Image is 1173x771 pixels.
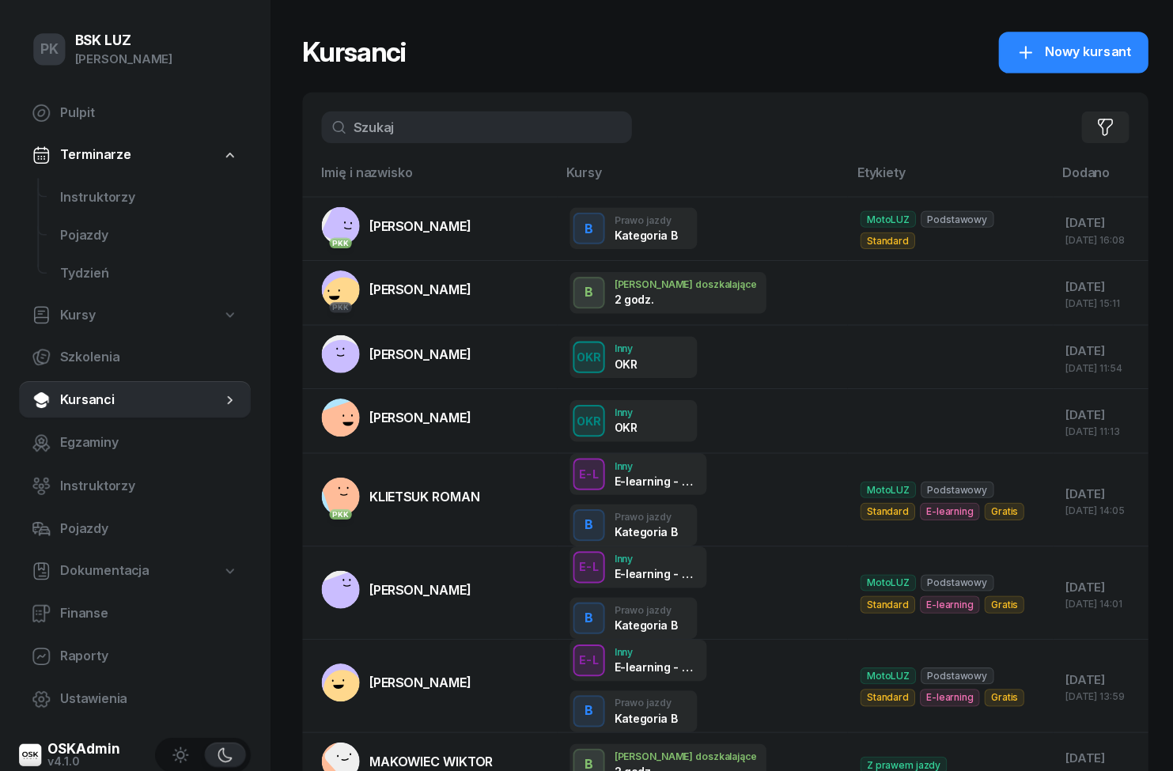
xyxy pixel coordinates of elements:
div: [DATE] 14:01 [1059,595,1129,605]
a: [PERSON_NAME] [320,396,468,434]
button: E-L [569,455,601,487]
button: B [569,691,601,723]
div: [DATE] 14:05 [1059,502,1129,512]
th: Imię i nazwisko [301,161,554,195]
div: Kategoria B [611,707,673,720]
div: Inny [611,643,693,653]
div: E-learning - 90 dni [611,656,693,670]
div: OKR [567,409,604,429]
div: B [575,508,596,535]
div: PKK [327,300,350,311]
a: Pulpit [19,93,249,131]
a: Instruktorzy [19,464,249,502]
span: MotoLUZ [855,571,910,588]
a: PKK[PERSON_NAME] [320,269,468,307]
a: Ustawienia [19,676,249,714]
span: Gratis [978,592,1018,609]
div: Inny [611,405,634,415]
div: [DATE] 15:11 [1059,297,1129,307]
span: Standard [855,500,910,516]
button: B [569,506,601,538]
span: KLIETSUK ROMAN [367,486,477,501]
span: MotoLUZ [855,478,910,495]
span: Podstawowy [915,571,987,588]
span: Podstawowy [915,478,987,495]
div: [PERSON_NAME] [74,49,172,70]
div: [PERSON_NAME] doszkalające [611,278,752,288]
div: Kategoria B [611,522,673,535]
div: Inny [611,341,634,351]
span: PK [40,43,59,56]
a: PKK[PERSON_NAME] [320,206,468,244]
div: [DATE] 11:54 [1059,361,1129,371]
div: [DATE] 13:59 [1059,687,1129,697]
a: Szkolenia [19,336,249,374]
a: [PERSON_NAME] [320,567,468,605]
span: E-learning [914,685,974,701]
div: OKR [611,355,634,368]
span: E-learning [914,500,974,516]
span: Tydzień [60,262,236,282]
div: Prawo jazdy [611,694,673,704]
div: OKR [567,345,604,365]
div: [DATE] [1059,275,1129,296]
button: B [569,275,601,307]
span: Podstawowy [915,663,987,680]
div: [DATE] [1059,666,1129,686]
a: Pojazdy [47,215,249,253]
span: Pulpit [60,102,236,123]
span: Standard [855,231,910,248]
span: Kursy [60,304,95,324]
div: B [575,601,596,628]
div: [DATE] [1059,743,1129,764]
span: Finanse [60,599,236,620]
div: Inny [611,458,693,468]
span: Gratis [978,500,1018,516]
div: v4.1.0 [47,751,119,762]
span: Nowy kursant [1039,42,1124,62]
div: E-L [569,646,601,666]
span: MotoLUZ [855,663,910,680]
div: E-learning - 90 dni [611,471,693,485]
div: Kategoria B [611,614,673,628]
button: E-L [569,641,601,672]
div: [DATE] 16:08 [1059,233,1129,244]
div: Prawo jazdy [611,601,673,611]
th: Etykiety [842,161,1046,195]
div: OSKAdmin [47,738,119,751]
div: B [575,694,596,720]
div: Kategoria B [611,227,673,240]
div: [DATE] [1059,211,1129,232]
span: Gratis [978,685,1018,701]
span: Kursanci [60,387,221,408]
span: [PERSON_NAME] [367,578,468,594]
span: [PERSON_NAME] [367,344,468,360]
span: Dokumentacja [60,557,148,578]
a: Kursanci [19,379,249,417]
a: Pojazdy [19,507,249,545]
div: BSK LUZ [74,34,172,47]
span: Instruktorzy [60,473,236,493]
a: Egzaminy [19,421,249,459]
a: Tydzień [47,253,249,291]
div: Inny [611,550,693,561]
button: OKR [569,339,601,371]
div: Prawo jazdy [611,508,673,519]
a: Terminarze [19,136,249,172]
span: Pojazdy [60,224,236,244]
span: E-learning [914,592,974,609]
a: Kursy [19,296,249,332]
button: B [569,599,601,630]
span: [PERSON_NAME] [367,671,468,686]
img: logo-xs@2x.png [19,739,41,762]
div: PKK [327,506,350,516]
span: [PERSON_NAME] [367,407,468,423]
span: [PERSON_NAME] [367,217,468,232]
span: Standard [855,685,910,701]
span: Z prawem jazdy [855,752,941,769]
div: [DATE] [1059,481,1129,501]
div: OKR [611,418,634,432]
span: Standard [855,592,910,609]
div: Prawo jazdy [611,214,673,224]
div: B [575,278,596,304]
